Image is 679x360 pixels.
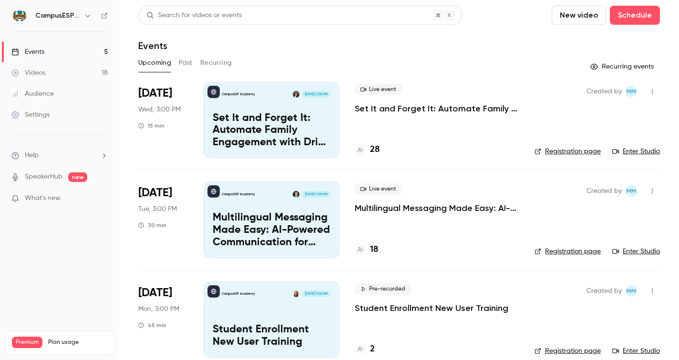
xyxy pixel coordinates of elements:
[96,194,108,203] iframe: Noticeable Trigger
[370,343,375,356] h4: 2
[138,55,171,70] button: Upcoming
[138,281,188,358] div: Oct 20 Mon, 3:00 PM (America/New York)
[586,185,622,197] span: Created by
[138,181,188,258] div: Oct 14 Tue, 3:00 PM (America/New York)
[355,103,519,114] a: Set It and Forget It: Automate Family Engagement with Drip Text Messages
[552,6,606,25] button: New video
[35,11,80,20] h6: CampusESP Academy
[213,324,330,349] p: Student Enrollment New User Training
[48,339,107,346] span: Plan usage
[138,285,172,300] span: [DATE]
[146,10,242,20] div: Search for videos or events
[370,143,380,156] h4: 28
[138,82,188,158] div: Oct 8 Wed, 3:00 PM (America/New York)
[138,40,167,51] h1: Events
[138,86,172,101] span: [DATE]
[610,6,660,25] button: Schedule
[204,281,339,358] a: Student Enrollment New User TrainingCampusESP AcademyMairin Matthews[DATE] 3:00 PMStudent Enrollm...
[370,243,378,256] h4: 18
[138,122,165,130] div: 15 min
[11,110,50,120] div: Settings
[355,343,375,356] a: 2
[355,183,402,195] span: Live event
[586,59,660,74] button: Recurring events
[302,290,330,297] span: [DATE] 3:00 PM
[535,247,601,256] a: Registration page
[612,147,660,156] a: Enter Studio
[11,89,54,99] div: Audience
[355,243,378,256] a: 18
[138,304,179,314] span: Mon, 3:00 PM
[626,285,637,297] span: Mairin Matthews
[213,212,330,249] p: Multilingual Messaging Made Easy: AI-Powered Communication for Spanish-Speaking Families
[612,346,660,356] a: Enter Studio
[138,321,166,329] div: 45 min
[626,185,637,197] span: Mairin Matthews
[138,105,181,114] span: Wed, 3:00 PM
[222,92,255,97] p: CampusESP Academy
[11,47,44,57] div: Events
[627,285,636,297] span: MM
[200,55,232,70] button: Recurring
[612,247,660,256] a: Enter Studio
[25,193,61,203] span: What's new
[293,91,299,98] img: Rebecca McCrory
[627,86,636,97] span: MM
[204,82,339,158] a: Set It and Forget It: Automate Family Engagement with Drip Text MessagesCampusESP AcademyRebecca ...
[293,290,299,297] img: Mairin Matthews
[25,150,39,160] span: Help
[626,86,637,97] span: Mairin Matthews
[138,185,172,200] span: [DATE]
[293,191,299,198] img: Albert Perera
[213,112,330,149] p: Set It and Forget It: Automate Family Engagement with Drip Text Messages
[535,346,601,356] a: Registration page
[355,202,519,214] a: Multilingual Messaging Made Easy: AI-Powered Communication for Spanish-Speaking Families
[138,204,177,214] span: Tue, 3:00 PM
[204,181,339,258] a: Multilingual Messaging Made Easy: AI-Powered Communication for Spanish-Speaking FamiliesCampusESP...
[222,291,255,296] p: CampusESP Academy
[302,191,330,198] span: [DATE] 3:00 PM
[355,84,402,95] span: Live event
[535,147,601,156] a: Registration page
[627,185,636,197] span: MM
[25,172,62,182] a: SpeakerHub
[11,68,45,78] div: Videos
[222,192,255,197] p: CampusESP Academy
[355,302,508,314] a: Student Enrollment New User Training
[68,172,87,182] span: new
[12,337,42,348] span: Premium
[586,285,622,297] span: Created by
[302,91,330,98] span: [DATE] 3:00 PM
[179,55,193,70] button: Past
[355,143,380,156] a: 28
[355,283,411,295] span: Pre-recorded
[12,8,27,23] img: CampusESP Academy
[586,86,622,97] span: Created by
[11,150,108,160] li: help-dropdown-opener
[138,221,166,229] div: 30 min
